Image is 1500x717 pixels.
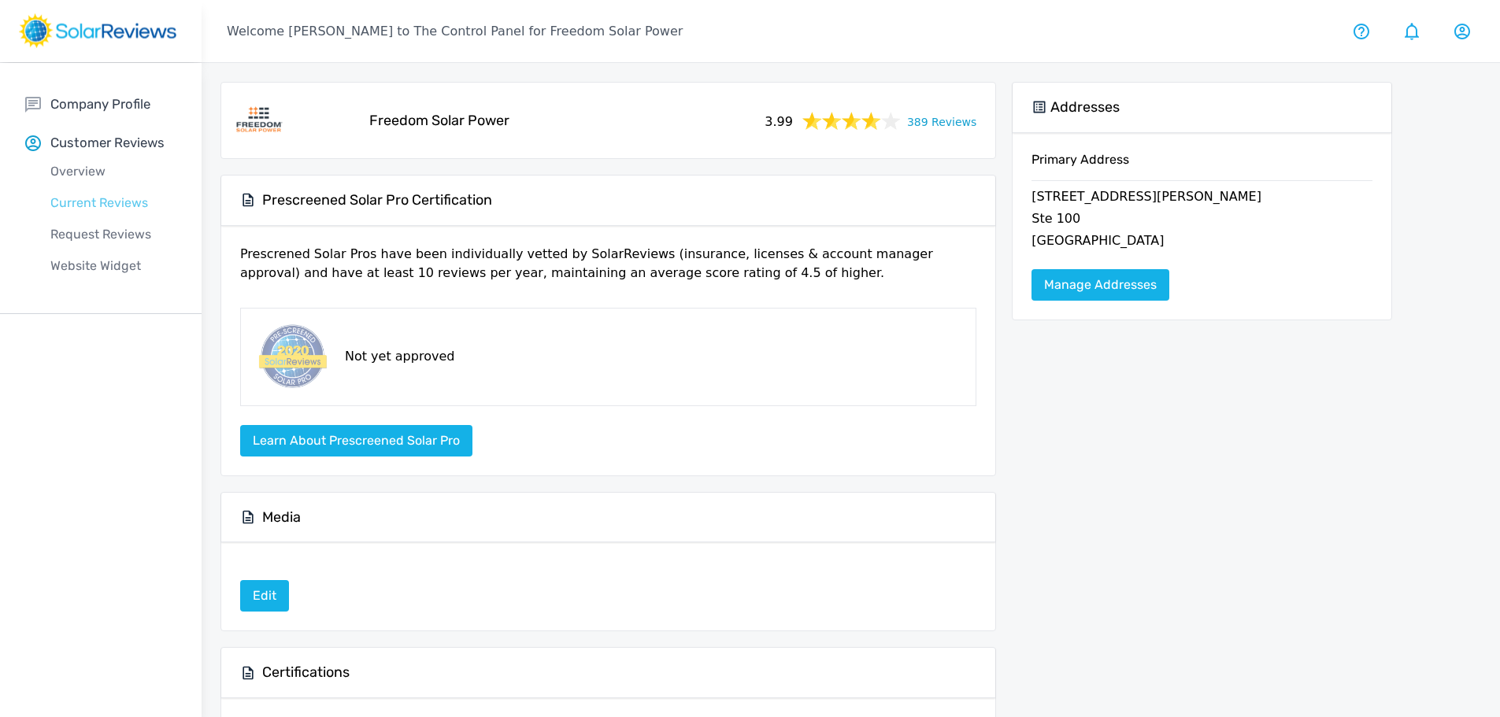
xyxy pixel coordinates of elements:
[369,112,509,130] h5: Freedom Solar Power
[25,257,202,275] p: Website Widget
[25,187,202,219] a: Current Reviews
[240,433,472,448] a: Learn about Prescreened Solar Pro
[240,245,976,295] p: Prescrened Solar Pros have been individually vetted by SolarReviews (insurance, licenses & accoun...
[25,225,202,244] p: Request Reviews
[240,580,289,612] a: Edit
[25,219,202,250] a: Request Reviews
[25,194,202,213] p: Current Reviews
[907,111,976,131] a: 389 Reviews
[240,588,289,603] a: Edit
[25,156,202,187] a: Overview
[1031,187,1372,209] p: [STREET_ADDRESS][PERSON_NAME]
[25,250,202,282] a: Website Widget
[240,425,472,456] button: Learn about Prescreened Solar Pro
[25,162,202,181] p: Overview
[345,347,454,366] p: Not yet approved
[50,133,165,153] p: Customer Reviews
[262,191,492,209] h5: Prescreened Solar Pro Certification
[262,663,350,682] h5: Certifications
[262,508,301,527] h5: Media
[1031,209,1372,231] p: Ste 100
[50,94,150,114] p: Company Profile
[254,321,329,393] img: prescreened-badge.png
[1031,269,1169,301] a: Manage Addresses
[1031,231,1372,253] p: [GEOGRAPHIC_DATA]
[1031,152,1372,180] h6: Primary Address
[1050,98,1120,116] h5: Addresses
[227,22,683,41] p: Welcome [PERSON_NAME] to The Control Panel for Freedom Solar Power
[765,109,793,131] span: 3.99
